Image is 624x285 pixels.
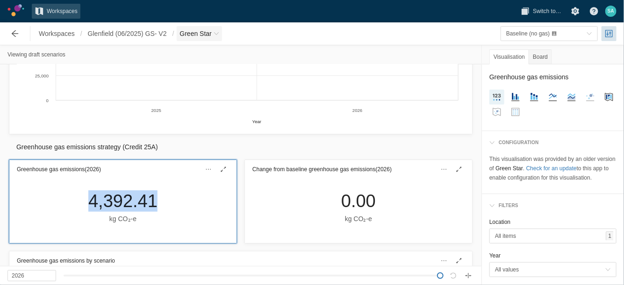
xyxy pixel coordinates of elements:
[17,165,101,174] h3: Greenhouse gas emissions (2026)
[489,229,617,243] button: toggle menu
[9,160,237,179] div: Greenhouse gas emissions(2026)
[252,165,392,174] h3: Change from baseline greenhouse gas emissions (2026)
[495,165,523,172] strong: Green Star
[170,26,177,41] span: /
[495,202,518,210] div: Filters
[39,29,75,38] span: Workspaces
[526,165,577,172] a: Check for an update
[608,232,611,240] span: 1
[9,251,472,270] div: Greenhouse gas emissions by scenario
[47,7,78,16] span: Workspaces
[88,190,158,212] div: 4,392.41
[341,190,376,212] div: 0.00
[36,26,78,41] a: Workspaces
[177,26,222,41] button: Green Star
[489,251,501,260] legend: Year
[245,160,472,179] div: Change from baseline greenhouse gas emissions(2026)
[501,26,598,41] button: toggle menu
[495,139,539,147] div: configuration
[36,26,222,41] nav: Breadcrumb
[85,26,170,41] a: Glenfield (06/2025) GS- V2
[486,198,620,214] div: Filters
[7,49,65,60] div: Viewing draft scenarios
[179,29,211,38] span: Green Star
[495,231,606,241] span: All items
[78,26,85,41] span: /
[341,214,376,224] div: kg CO₂‑e
[605,6,617,17] div: SA
[495,265,605,274] span: All values
[486,135,620,151] div: configuration
[32,4,80,19] a: Workspaces
[88,29,167,38] span: Glenfield (06/2025) GS- V2
[489,49,529,64] div: Visualisation
[489,219,510,225] label: Location
[506,30,550,37] span: Baseline (no gas)
[489,262,617,277] button: toggle menu
[489,72,617,82] h2: Greenhouse gas emissions
[88,214,158,224] div: kg CO₂‑e
[489,165,609,181] span: to this app to enable configuration for this visualisation.
[529,49,552,64] div: Board
[17,256,115,265] h3: Greenhouse gas emissions by scenario
[489,156,616,172] span: This visualisation was provided by an older version of .
[533,7,561,16] span: Switch to…
[518,4,564,19] button: Switch to…
[16,142,465,152] h2: Greenhouse gas emissions strategy (Credit 25A)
